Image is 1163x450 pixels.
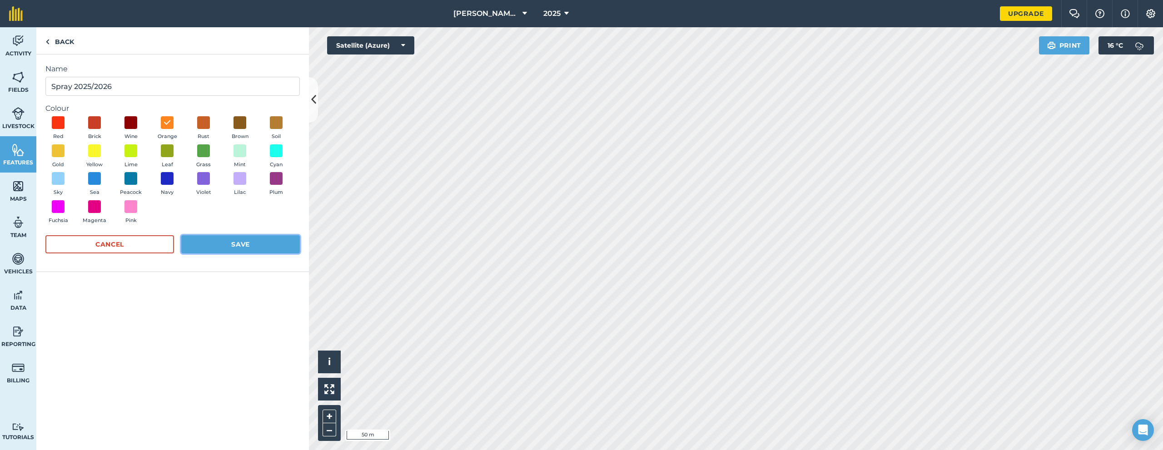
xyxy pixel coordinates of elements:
[227,172,253,197] button: Lilac
[118,172,144,197] button: Peacock
[181,235,300,253] button: Save
[45,103,300,114] label: Colour
[86,161,103,169] span: Yellow
[162,161,173,169] span: Leaf
[12,216,25,229] img: svg+xml;base64,PD94bWwgdmVyc2lvbj0iMS4wIiBlbmNvZGluZz0idXRmLTgiPz4KPCEtLSBHZW5lcmF0b3I6IEFkb2JlIE...
[125,217,137,225] span: Pink
[1108,36,1123,54] span: 16 ° C
[263,116,289,141] button: Soil
[118,144,144,169] button: Lime
[263,172,289,197] button: Plum
[82,144,107,169] button: Yellow
[45,172,71,197] button: Sky
[1145,9,1156,18] img: A cog icon
[45,144,71,169] button: Gold
[12,423,25,431] img: svg+xml;base64,PD94bWwgdmVyc2lvbj0iMS4wIiBlbmNvZGluZz0idXRmLTgiPz4KPCEtLSBHZW5lcmF0b3I6IEFkb2JlIE...
[270,161,283,169] span: Cyan
[234,161,246,169] span: Mint
[154,116,180,141] button: Orange
[327,36,414,54] button: Satellite (Azure)
[191,144,216,169] button: Grass
[453,8,519,19] span: [PERSON_NAME]'s Run
[1130,36,1148,54] img: svg+xml;base64,PD94bWwgdmVyc2lvbj0iMS4wIiBlbmNvZGluZz0idXRmLTgiPz4KPCEtLSBHZW5lcmF0b3I6IEFkb2JlIE...
[1047,40,1056,51] img: svg+xml;base64,PHN2ZyB4bWxucz0iaHR0cDovL3d3dy53My5vcmcvMjAwMC9zdmciIHdpZHRoPSIxOSIgaGVpZ2h0PSIyNC...
[227,144,253,169] button: Mint
[191,172,216,197] button: Violet
[45,235,174,253] button: Cancel
[45,64,300,74] label: Name
[196,188,211,197] span: Violet
[12,179,25,193] img: svg+xml;base64,PHN2ZyB4bWxucz0iaHR0cDovL3d3dy53My5vcmcvMjAwMC9zdmciIHdpZHRoPSI1NiIgaGVpZ2h0PSI2MC...
[12,107,25,120] img: svg+xml;base64,PD94bWwgdmVyc2lvbj0iMS4wIiBlbmNvZGluZz0idXRmLTgiPz4KPCEtLSBHZW5lcmF0b3I6IEFkb2JlIE...
[83,217,106,225] span: Magenta
[158,133,177,141] span: Orange
[263,144,289,169] button: Cyan
[82,172,107,197] button: Sea
[232,133,249,141] span: Brown
[120,188,142,197] span: Peacock
[1132,419,1154,441] div: Open Intercom Messenger
[543,8,561,19] span: 2025
[9,6,23,21] img: fieldmargin Logo
[12,143,25,157] img: svg+xml;base64,PHN2ZyB4bWxucz0iaHR0cDovL3d3dy53My5vcmcvMjAwMC9zdmciIHdpZHRoPSI1NiIgaGVpZ2h0PSI2MC...
[323,410,336,423] button: +
[12,70,25,84] img: svg+xml;base64,PHN2ZyB4bWxucz0iaHR0cDovL3d3dy53My5vcmcvMjAwMC9zdmciIHdpZHRoPSI1NiIgaGVpZ2h0PSI2MC...
[1039,36,1090,54] button: Print
[318,351,341,373] button: i
[191,116,216,141] button: Rust
[1121,8,1130,19] img: svg+xml;base64,PHN2ZyB4bWxucz0iaHR0cDovL3d3dy53My5vcmcvMjAwMC9zdmciIHdpZHRoPSIxNyIgaGVpZ2h0PSIxNy...
[124,133,138,141] span: Wine
[12,252,25,266] img: svg+xml;base64,PD94bWwgdmVyc2lvbj0iMS4wIiBlbmNvZGluZz0idXRmLTgiPz4KPCEtLSBHZW5lcmF0b3I6IEFkb2JlIE...
[118,200,144,225] button: Pink
[45,200,71,225] button: Fuchsia
[82,116,107,141] button: Brick
[234,188,246,197] span: Lilac
[1069,9,1080,18] img: Two speech bubbles overlapping with the left bubble in the forefront
[324,384,334,394] img: Four arrows, one pointing top left, one top right, one bottom right and the last bottom left
[82,200,107,225] button: Magenta
[12,288,25,302] img: svg+xml;base64,PD94bWwgdmVyc2lvbj0iMS4wIiBlbmNvZGluZz0idXRmLTgiPz4KPCEtLSBHZW5lcmF0b3I6IEFkb2JlIE...
[328,356,331,367] span: i
[227,116,253,141] button: Brown
[154,144,180,169] button: Leaf
[161,188,174,197] span: Navy
[54,188,63,197] span: Sky
[198,133,209,141] span: Rust
[49,217,68,225] span: Fuchsia
[53,133,64,141] span: Red
[88,133,101,141] span: Brick
[323,423,336,436] button: –
[1098,36,1154,54] button: 16 °C
[118,116,144,141] button: Wine
[45,36,50,47] img: svg+xml;base64,PHN2ZyB4bWxucz0iaHR0cDovL3d3dy53My5vcmcvMjAwMC9zdmciIHdpZHRoPSI5IiBoZWlnaHQ9IjI0Ii...
[1094,9,1105,18] img: A question mark icon
[269,188,283,197] span: Plum
[52,161,64,169] span: Gold
[124,161,138,169] span: Lime
[12,325,25,338] img: svg+xml;base64,PD94bWwgdmVyc2lvbj0iMS4wIiBlbmNvZGluZz0idXRmLTgiPz4KPCEtLSBHZW5lcmF0b3I6IEFkb2JlIE...
[163,117,171,128] img: svg+xml;base64,PHN2ZyB4bWxucz0iaHR0cDovL3d3dy53My5vcmcvMjAwMC9zdmciIHdpZHRoPSIxOCIgaGVpZ2h0PSIyNC...
[12,361,25,375] img: svg+xml;base64,PD94bWwgdmVyc2lvbj0iMS4wIiBlbmNvZGluZz0idXRmLTgiPz4KPCEtLSBHZW5lcmF0b3I6IEFkb2JlIE...
[272,133,281,141] span: Soil
[12,34,25,48] img: svg+xml;base64,PD94bWwgdmVyc2lvbj0iMS4wIiBlbmNvZGluZz0idXRmLTgiPz4KPCEtLSBHZW5lcmF0b3I6IEFkb2JlIE...
[36,27,83,54] a: Back
[154,172,180,197] button: Navy
[45,116,71,141] button: Red
[1000,6,1052,21] a: Upgrade
[196,161,211,169] span: Grass
[90,188,99,197] span: Sea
